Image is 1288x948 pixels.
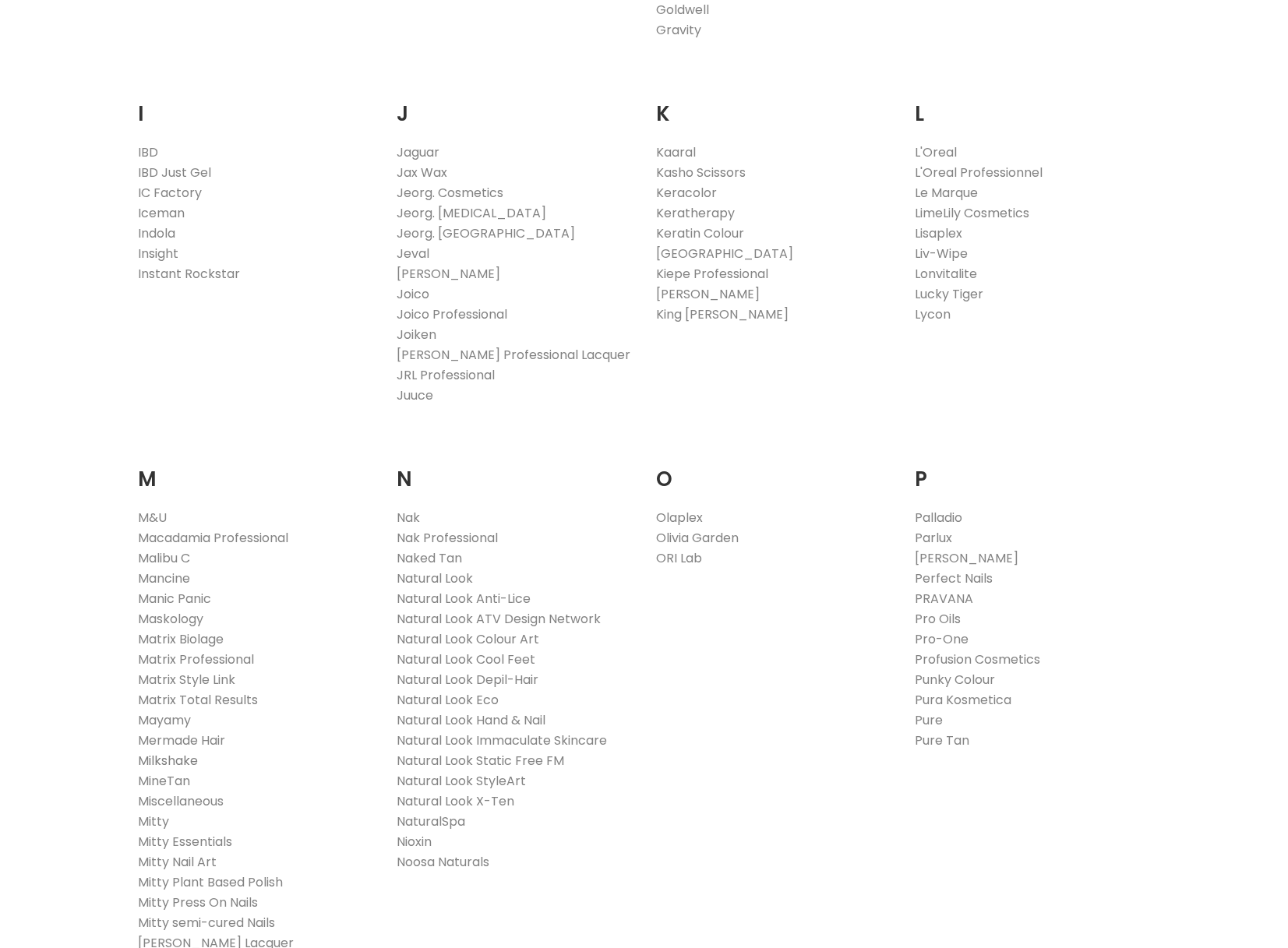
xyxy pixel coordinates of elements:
a: Milkshake [138,752,198,770]
a: Miscellaneous [138,792,224,810]
a: Lisaplex [915,224,962,242]
a: L'Oreal [915,143,957,161]
a: Keratherapy [656,204,735,222]
a: IBD Just Gel [138,164,211,181]
a: Mitty Nail Art [138,853,217,871]
a: Nak Professional [397,529,498,547]
a: Natural Look Immaculate Skincare [397,731,607,749]
a: Mancine [138,569,190,587]
h2: J [397,78,633,130]
a: Noosa Naturals [397,853,489,871]
a: Malibu C [138,549,190,567]
a: Natural Look Eco [397,691,499,709]
a: Mitty Press On Nails [138,893,258,911]
a: JRL Professional [397,366,495,384]
a: MineTan [138,772,190,790]
a: Pure Tan [915,731,969,749]
a: Jax Wax [397,164,447,181]
a: Natural Look Anti-Lice [397,590,531,608]
a: Natural Look Colour Art [397,630,539,648]
a: Mitty Plant Based Polish [138,873,283,891]
a: Keracolor [656,184,717,202]
a: Juuce [397,386,433,404]
a: [GEOGRAPHIC_DATA] [656,245,793,263]
a: Natural Look Depil-Hair [397,671,538,689]
a: Matrix Professional [138,650,254,668]
a: Pura Kosmetica [915,691,1011,709]
a: Instant Rockstar [138,265,240,283]
a: Jeorg. [MEDICAL_DATA] [397,204,546,222]
a: Matrix Total Results [138,691,258,709]
a: Pro-One [915,630,969,648]
a: Pro Oils [915,610,961,628]
a: Nioxin [397,833,432,851]
a: [PERSON_NAME] [656,285,760,303]
a: Profusion Cosmetics [915,650,1040,668]
a: Nak [397,509,420,527]
a: Jeorg. [GEOGRAPHIC_DATA] [397,224,575,242]
a: [PERSON_NAME] Professional Lacquer [397,346,630,364]
a: Natural Look ATV Design Network [397,610,601,628]
h2: I [138,78,374,130]
a: IC Factory [138,184,202,202]
a: Maskology [138,610,203,628]
h2: N [397,443,633,495]
a: Olivia Garden [656,529,739,547]
a: Goldwell [656,1,709,19]
a: Perfect Nails [915,569,993,587]
a: Natural Look StyleArt [397,772,526,790]
a: Jeorg. Cosmetics [397,184,503,202]
a: Joico [397,285,429,303]
a: Matrix Style Link [138,671,235,689]
a: [PERSON_NAME] [397,265,500,283]
a: L'Oreal Professionnel [915,164,1043,181]
a: Pure [915,711,943,729]
a: Natural Look X-Ten [397,792,514,810]
a: Gravity [656,21,701,39]
a: M&U [138,509,167,527]
a: Parlux [915,529,952,547]
a: Insight [138,245,178,263]
h2: P [915,443,1151,495]
a: Le Marque [915,184,978,202]
a: IBD [138,143,158,161]
h2: M [138,443,374,495]
a: Kiepe Professional [656,265,768,283]
a: Olaplex [656,509,703,527]
a: LimeLily Cosmetics [915,204,1029,222]
a: Kasho Scissors [656,164,746,181]
a: Kaaral [656,143,696,161]
a: Natural Look Static Free FM [397,752,564,770]
a: Natural Look Cool Feet [397,650,535,668]
a: Palladio [915,509,962,527]
a: Joiken [397,326,436,344]
a: NaturalSpa [397,812,465,830]
a: Mermade Hair [138,731,225,749]
h2: K [656,78,892,130]
h2: O [656,443,892,495]
a: Jeval [397,245,429,263]
a: Natural Look Hand & Nail [397,711,545,729]
a: Keratin Colour [656,224,744,242]
a: [PERSON_NAME] [915,549,1018,567]
a: Joico Professional [397,305,507,323]
a: Mitty Essentials [138,833,232,851]
a: ORI Lab [656,549,702,567]
a: Manic Panic [138,590,211,608]
a: Mitty [138,812,169,830]
a: Matrix Biolage [138,630,224,648]
a: Lycon [915,305,951,323]
a: PRAVANA [915,590,973,608]
a: Mitty semi-cured Nails [138,914,275,932]
a: Mayamy [138,711,191,729]
h2: L [915,78,1151,130]
a: Lonvitalite [915,265,977,283]
a: Liv-Wipe [915,245,968,263]
a: Natural Look [397,569,473,587]
a: Indola [138,224,175,242]
a: Punky Colour [915,671,995,689]
a: Macadamia Professional [138,529,288,547]
a: King [PERSON_NAME] [656,305,789,323]
a: Naked Tan [397,549,462,567]
a: Jaguar [397,143,439,161]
